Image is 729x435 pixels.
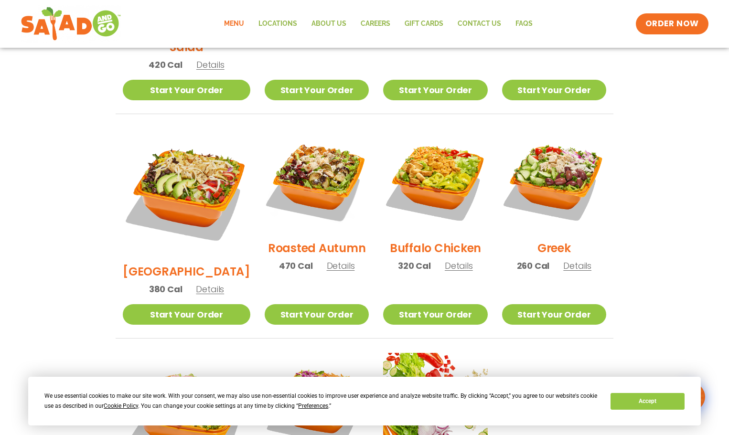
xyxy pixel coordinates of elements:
[645,18,699,30] span: ORDER NOW
[298,403,328,409] span: Preferences
[390,240,481,256] h2: Buffalo Chicken
[502,128,606,233] img: Product photo for Greek Salad
[502,80,606,100] a: Start Your Order
[397,13,450,35] a: GIFT CARDS
[327,260,355,272] span: Details
[251,13,304,35] a: Locations
[265,128,369,233] img: Product photo for Roasted Autumn Salad
[354,13,397,35] a: Careers
[398,259,431,272] span: 320 Cal
[217,13,540,35] nav: Menu
[265,304,369,325] a: Start Your Order
[123,80,250,100] a: Start Your Order
[450,13,508,35] a: Contact Us
[502,304,606,325] a: Start Your Order
[537,240,571,256] h2: Greek
[123,263,250,280] h2: [GEOGRAPHIC_DATA]
[611,393,684,410] button: Accept
[28,377,701,425] div: Cookie Consent Prompt
[196,283,224,295] span: Details
[44,391,599,411] div: We use essential cookies to make our site work. With your consent, we may also use non-essential ...
[304,13,354,35] a: About Us
[104,403,138,409] span: Cookie Policy
[149,58,182,71] span: 420 Cal
[563,260,591,272] span: Details
[383,128,487,233] img: Product photo for Buffalo Chicken Salad
[217,13,251,35] a: Menu
[268,240,366,256] h2: Roasted Autumn
[383,80,487,100] a: Start Your Order
[636,13,708,34] a: ORDER NOW
[123,304,250,325] a: Start Your Order
[279,259,313,272] span: 470 Cal
[445,260,473,272] span: Details
[21,5,121,43] img: new-SAG-logo-768×292
[383,304,487,325] a: Start Your Order
[196,59,225,71] span: Details
[508,13,540,35] a: FAQs
[123,128,250,256] img: Product photo for BBQ Ranch Salad
[149,283,182,296] span: 380 Cal
[517,259,550,272] span: 260 Cal
[265,80,369,100] a: Start Your Order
